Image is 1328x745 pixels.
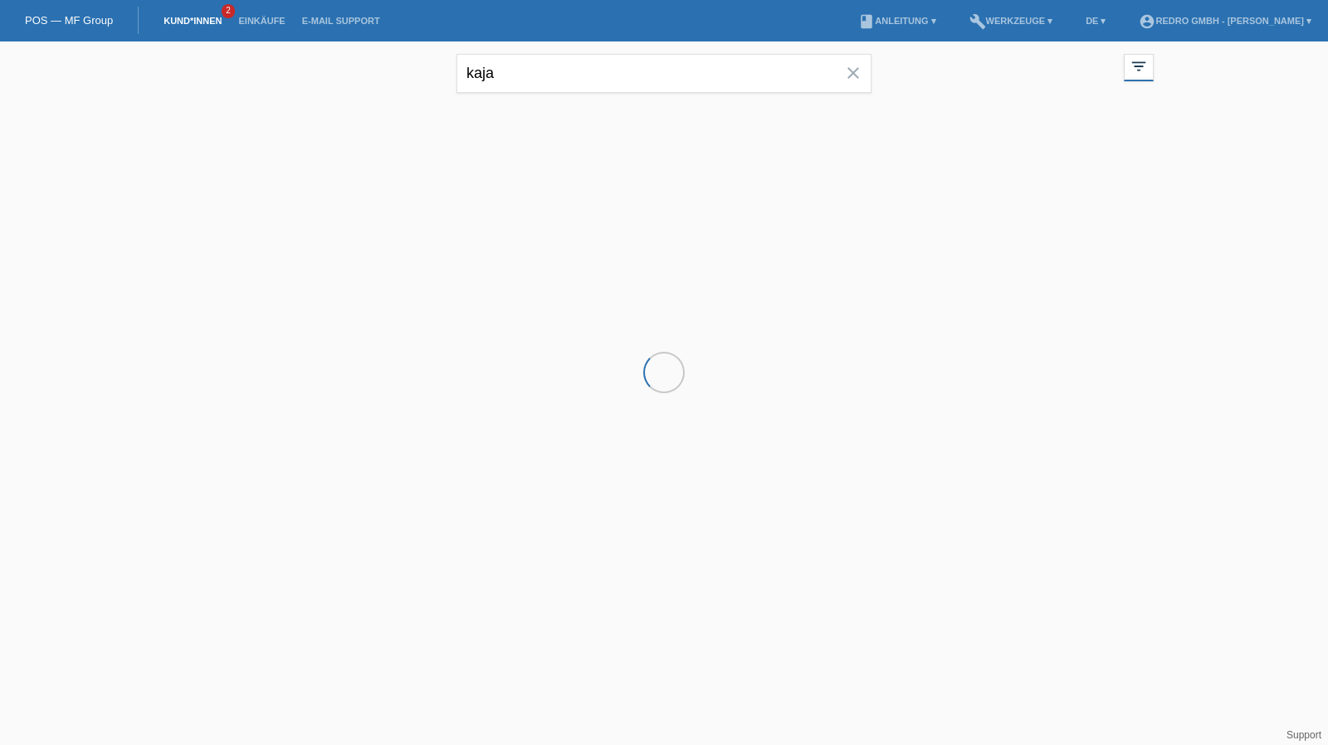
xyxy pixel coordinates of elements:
a: Einkäufe [230,16,293,26]
span: 2 [222,4,235,18]
i: account_circle [1139,13,1155,30]
a: Kund*innen [155,16,230,26]
i: build [969,13,986,30]
a: buildWerkzeuge ▾ [961,16,1062,26]
i: close [843,63,863,83]
i: book [858,13,875,30]
a: E-Mail Support [294,16,388,26]
a: POS — MF Group [25,14,113,27]
i: filter_list [1130,57,1148,75]
a: DE ▾ [1077,16,1114,26]
input: Suche... [456,54,871,93]
a: bookAnleitung ▾ [850,16,944,26]
a: Support [1286,729,1321,741]
a: account_circleRedro GmbH - [PERSON_NAME] ▾ [1130,16,1320,26]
